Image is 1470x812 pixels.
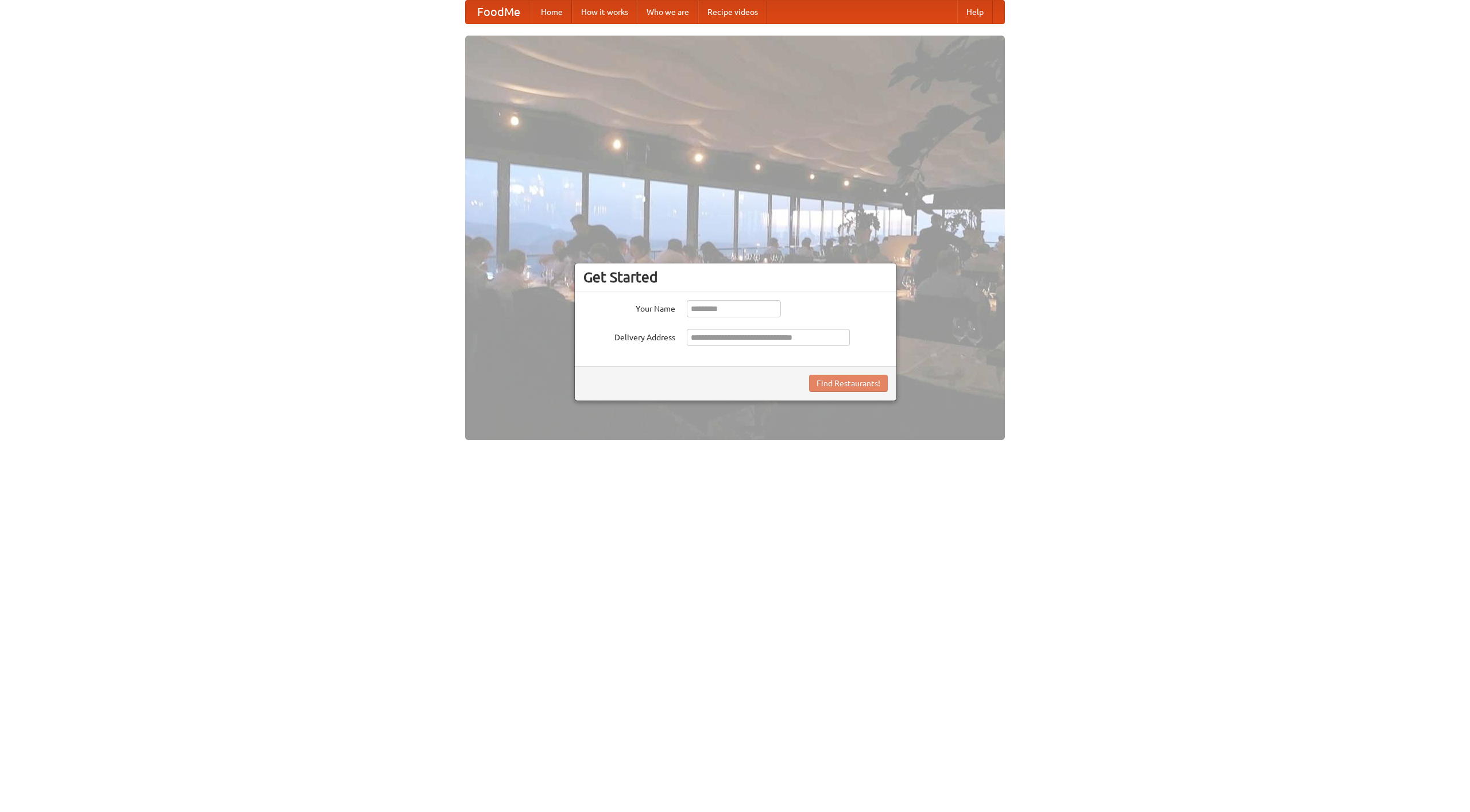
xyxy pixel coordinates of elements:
a: Who we are [637,1,698,24]
a: Recipe videos [698,1,767,24]
label: Delivery Address [583,329,675,343]
a: Help [957,1,993,24]
a: FoodMe [466,1,532,24]
h3: Get Started [583,269,888,286]
a: Home [532,1,572,24]
a: How it works [572,1,637,24]
button: Find Restaurants! [809,375,888,392]
label: Your Name [583,300,675,314]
